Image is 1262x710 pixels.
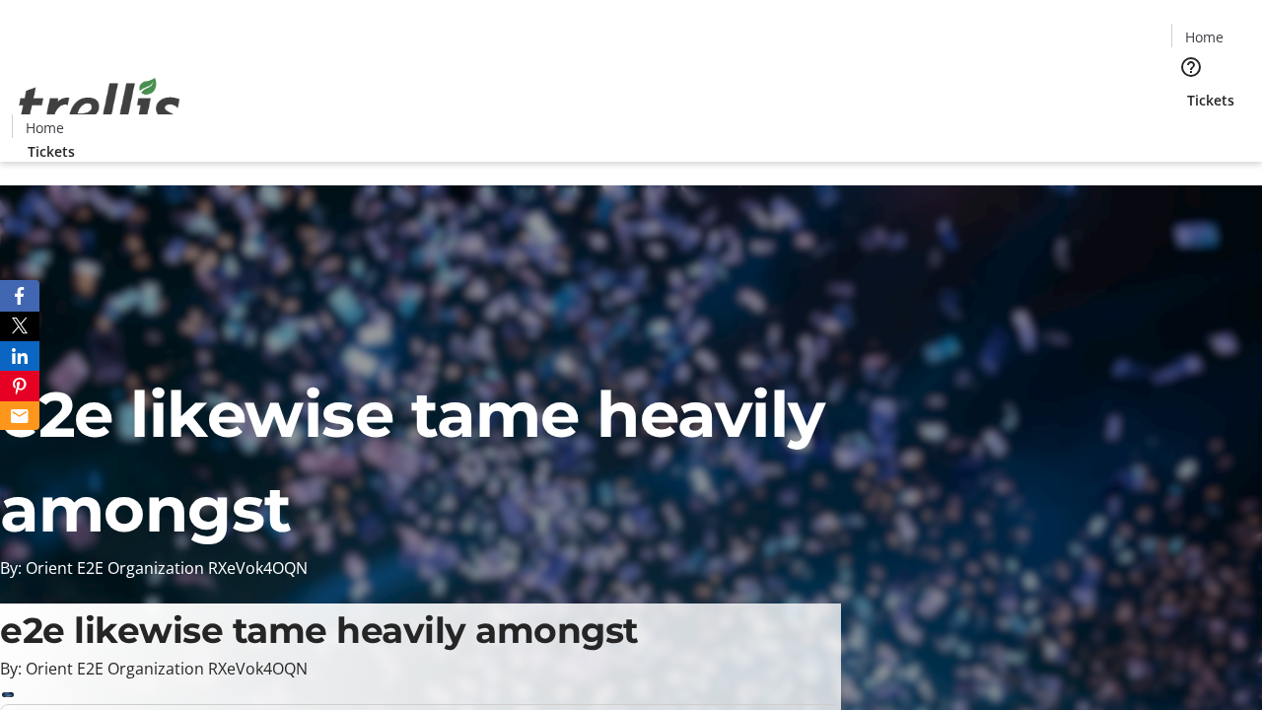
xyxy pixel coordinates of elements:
span: Tickets [28,141,75,162]
a: Home [13,117,76,138]
a: Tickets [1171,90,1250,110]
a: Tickets [12,141,91,162]
span: Home [1185,27,1224,47]
button: Cart [1171,110,1211,150]
span: Tickets [1187,90,1234,110]
span: Home [26,117,64,138]
a: Home [1172,27,1235,47]
button: Help [1171,47,1211,87]
img: Orient E2E Organization RXeVok4OQN's Logo [12,56,187,155]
